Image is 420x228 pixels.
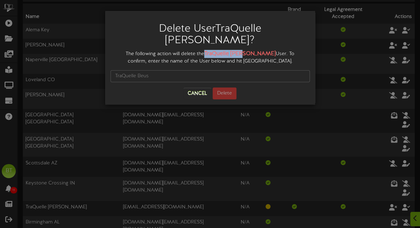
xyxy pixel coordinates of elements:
[184,88,211,99] button: Cancel
[111,70,310,82] input: TraQuelle Beus
[213,87,236,99] button: Delete
[111,50,310,65] div: The following action will delete the User. To confirm, enter the name of the User below and hit [...
[116,23,305,46] h2: Delete User TraQuelle [PERSON_NAME] ?
[204,51,276,57] strong: TraQuelle [PERSON_NAME]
